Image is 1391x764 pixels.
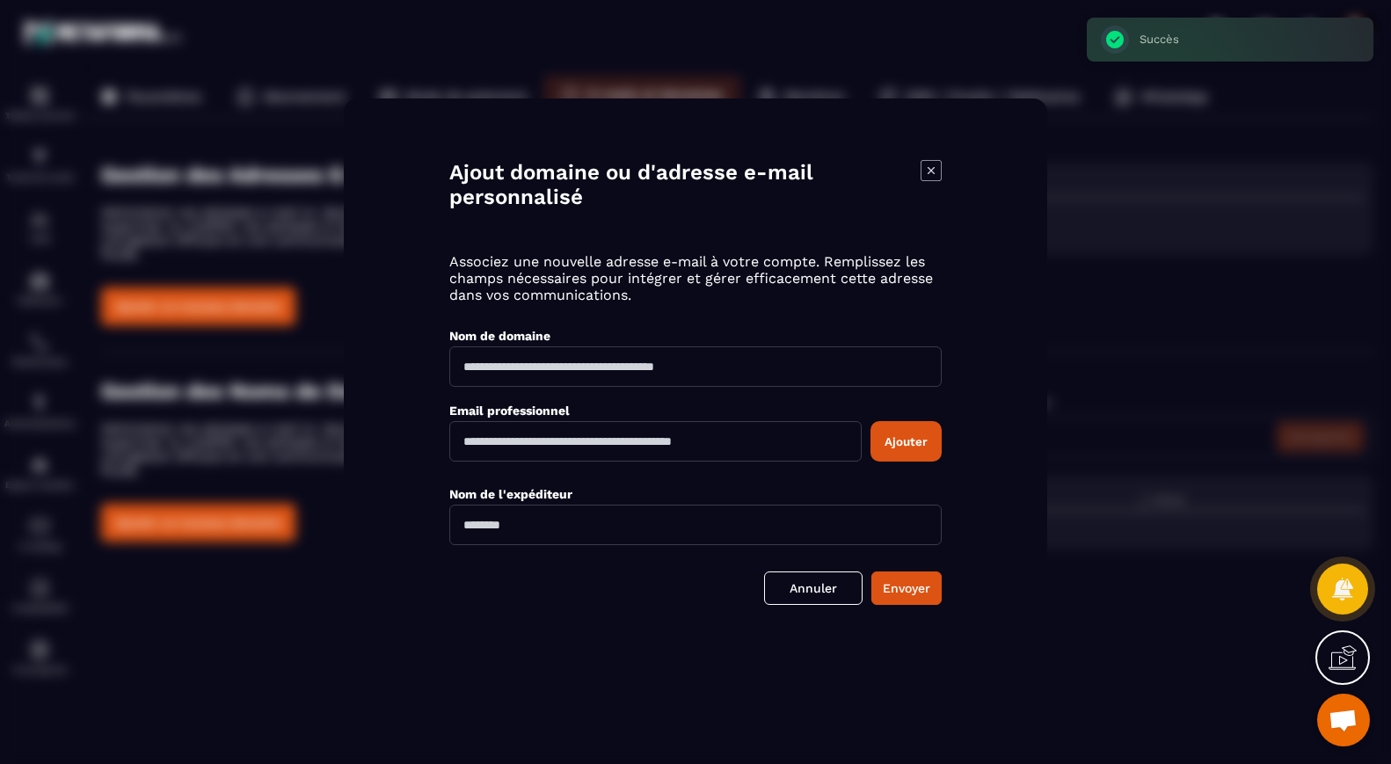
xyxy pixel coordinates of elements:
h4: Ajout domaine ou d'adresse e-mail personnalisé [449,160,921,209]
button: Ajouter [870,421,942,462]
a: Ouvrir le chat [1317,694,1370,746]
label: Nom de l'expéditeur [449,487,572,501]
a: Annuler [764,571,863,605]
label: Nom de domaine [449,329,550,343]
button: Envoyer [871,571,942,605]
p: Associez une nouvelle adresse e-mail à votre compte. Remplissez les champs nécessaires pour intég... [449,253,942,303]
label: Email professionnel [449,404,570,418]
